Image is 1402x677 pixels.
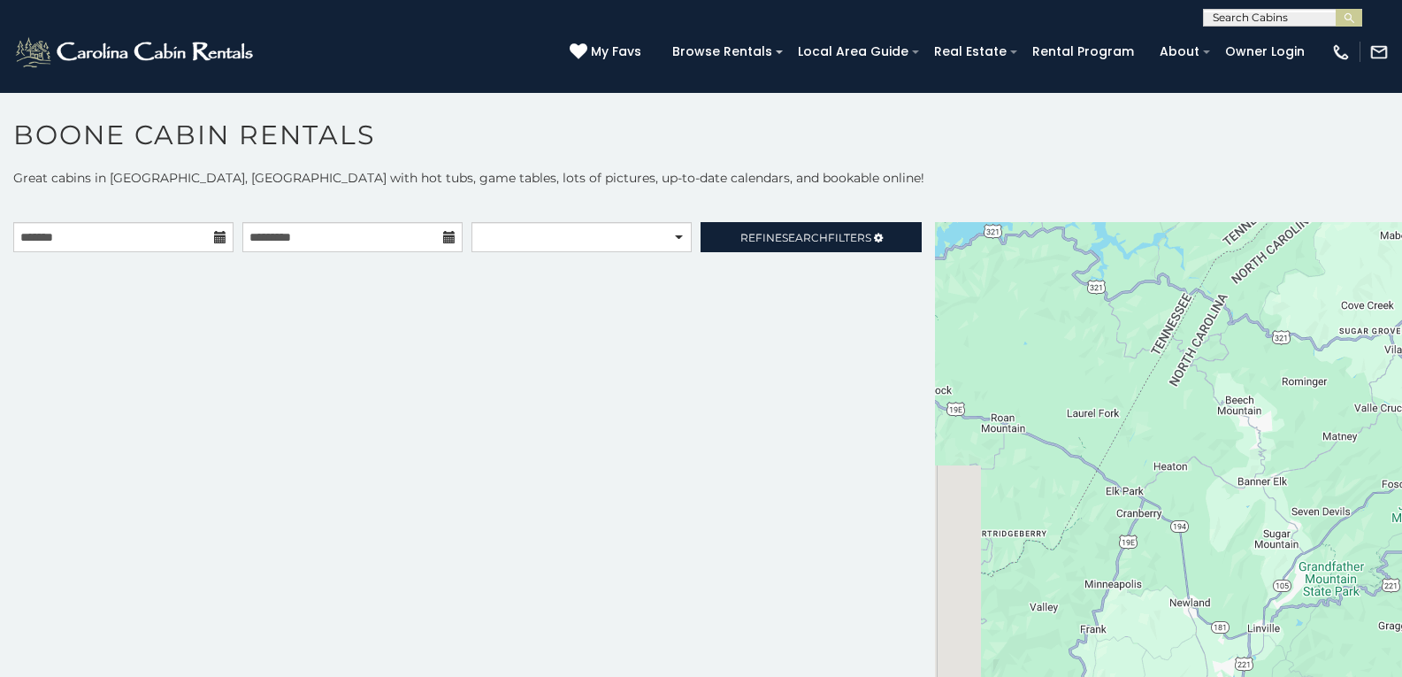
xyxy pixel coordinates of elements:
img: phone-regular-white.png [1331,42,1351,62]
span: My Favs [591,42,641,61]
a: Owner Login [1216,38,1314,65]
a: RefineSearchFilters [701,222,921,252]
a: About [1151,38,1208,65]
span: Refine Filters [740,231,871,244]
a: Browse Rentals [663,38,781,65]
span: Search [782,231,828,244]
a: Local Area Guide [789,38,917,65]
img: White-1-2.png [13,35,258,70]
a: Rental Program [1023,38,1143,65]
img: mail-regular-white.png [1369,42,1389,62]
a: Real Estate [925,38,1015,65]
a: My Favs [570,42,646,62]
